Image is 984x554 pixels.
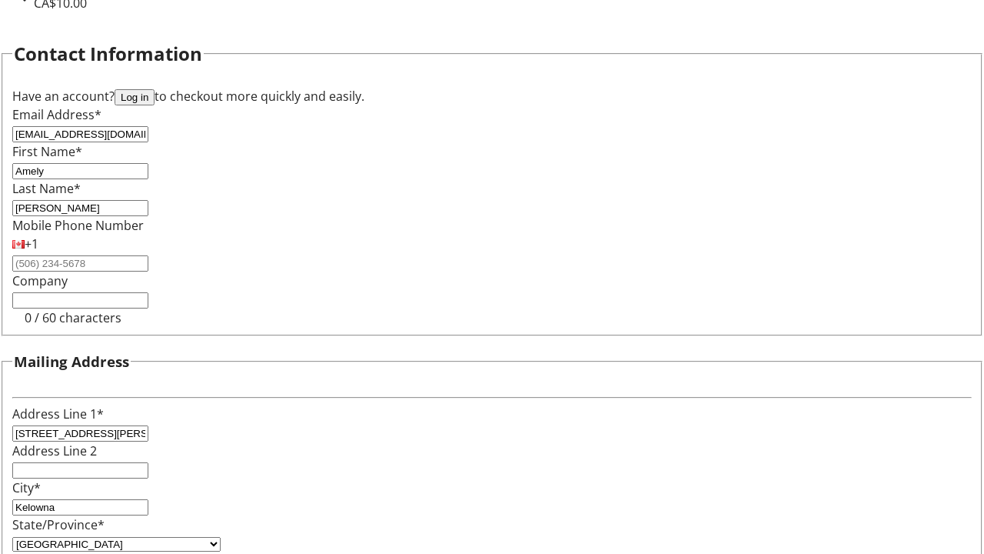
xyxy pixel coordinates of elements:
h3: Mailing Address [14,351,129,372]
input: Address [12,426,148,442]
input: City [12,499,148,516]
label: Last Name* [12,180,81,197]
button: Log in [115,89,155,105]
div: Have an account? to checkout more quickly and easily. [12,87,972,105]
h2: Contact Information [14,40,202,68]
label: Company [12,272,68,289]
label: Email Address* [12,106,101,123]
tr-character-limit: 0 / 60 characters [25,309,121,326]
label: First Name* [12,143,82,160]
label: City* [12,479,41,496]
label: State/Province* [12,516,105,533]
input: (506) 234-5678 [12,255,148,272]
label: Mobile Phone Number [12,217,144,234]
label: Address Line 2 [12,442,97,459]
label: Address Line 1* [12,405,104,422]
